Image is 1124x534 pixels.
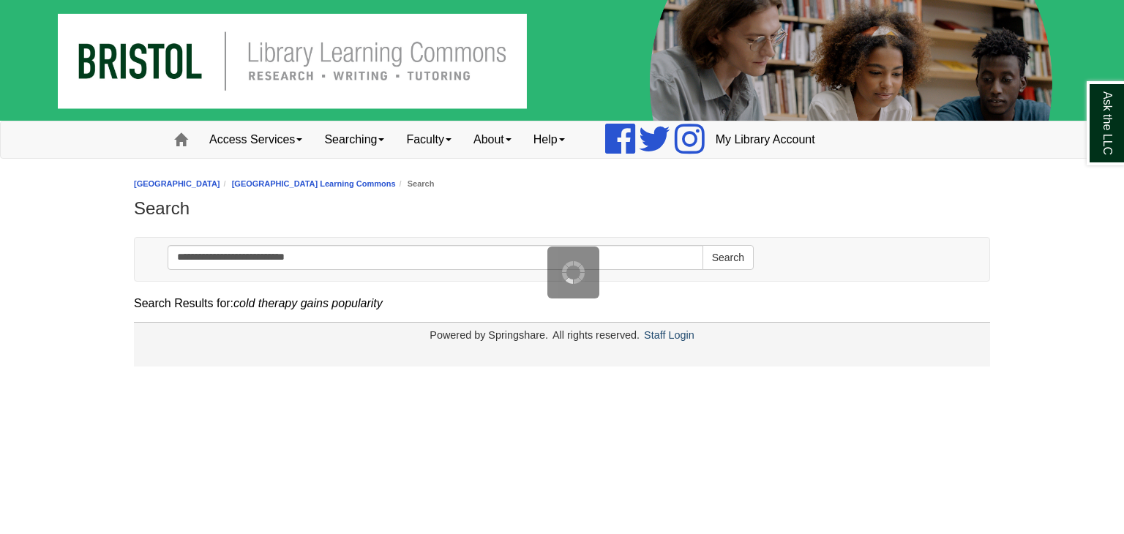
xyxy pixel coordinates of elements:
[233,297,383,309] em: cold therapy gains popularity
[462,121,522,158] a: About
[427,329,550,341] div: Powered by Springshare.
[232,179,396,188] a: [GEOGRAPHIC_DATA] Learning Commons
[134,293,990,314] div: Search Results for:
[134,179,220,188] a: [GEOGRAPHIC_DATA]
[705,121,826,158] a: My Library Account
[396,177,435,191] li: Search
[702,245,754,270] button: Search
[198,121,313,158] a: Access Services
[395,121,462,158] a: Faculty
[134,198,990,219] h1: Search
[550,329,642,341] div: All rights reserved.
[522,121,576,158] a: Help
[644,329,694,341] a: Staff Login
[313,121,395,158] a: Searching
[134,177,990,191] nav: breadcrumb
[562,261,585,284] img: Working...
